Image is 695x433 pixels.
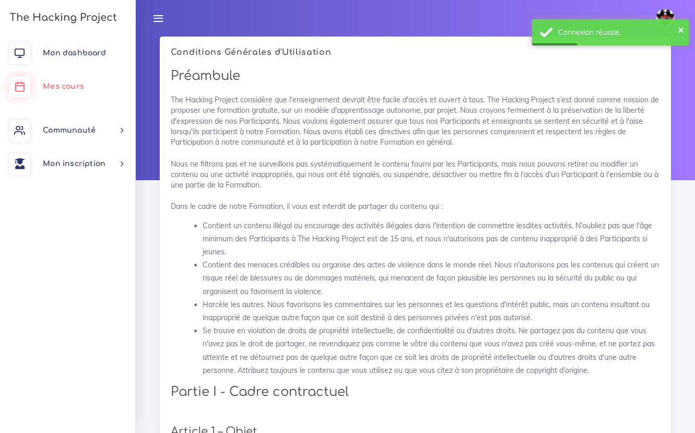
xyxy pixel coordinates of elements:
[171,201,660,212] p: Dans le cadre de notre Formation, il vous est interdit de partager du contenu qui :
[171,95,660,147] p: The Hacking Project considère que l'enseignement devrait être facile d'accès et ouvert à tous. Th...
[678,24,684,34] button: ×
[203,324,660,377] li: Se trouve en violation de droits de propriété intellectuelle, de confidentialité ou d'autres droi...
[171,384,660,400] h2: Partie I - Cadre contractuel
[43,49,106,57] span: Mon dashboard
[43,83,84,90] span: Mes cours
[43,126,96,134] span: Communauté
[43,160,105,168] span: Mon inscription
[203,219,660,259] li: Contient un contenu illégal ou encourage des activités illégales dans l'intention de commettre le...
[171,159,660,191] p: Nous ne filtrons pas et ne surveillons pas systématiquement le contenu fourni par les Participant...
[558,27,681,38] div: Connexion réussie.
[171,48,660,57] h5: Conditions Générales d'Utilisation
[171,68,660,84] h2: Préambule
[656,9,675,28] img: avatar
[203,298,660,324] li: Harcèle les autres. Nous favorisons les commentaires sur les personnes et les questions d'intérêt...
[203,259,660,298] li: Contient des menaces crédibles ou organise des actes de violence dans le monde réel. Nous n'autor...
[6,12,117,24] h3: The Hacking Project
